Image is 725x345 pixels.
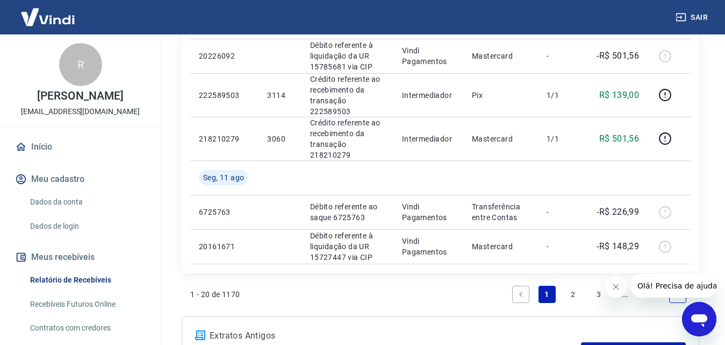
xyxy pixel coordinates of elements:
[190,289,240,300] p: 1 - 20 de 1170
[673,8,712,27] button: Sair
[13,135,148,159] a: Início
[310,230,385,263] p: Débito referente à liquidação da UR 15727447 via CIP
[472,241,529,252] p: Mastercard
[13,167,148,191] button: Meu cadastro
[402,45,455,67] p: Vindi Pagamentos
[203,172,244,183] span: Seg, 11 ago
[599,132,640,145] p: R$ 501,56
[402,201,455,223] p: Vindi Pagamentos
[597,50,639,62] p: -R$ 501,56
[599,89,640,102] p: R$ 139,00
[21,106,140,117] p: [EMAIL_ADDRESS][DOMAIN_NAME]
[13,1,83,33] img: Vindi
[682,302,716,336] iframe: Botão para abrir a janela de mensagens
[210,329,581,342] p: Extratos Antigos
[597,240,639,253] p: -R$ 148,29
[631,274,716,298] iframe: Mensagem da empresa
[310,201,385,223] p: Débito referente ao saque 6725763
[6,8,90,16] span: Olá! Precisa de ajuda?
[26,293,148,315] a: Recebíveis Futuros Online
[310,117,385,160] p: Crédito referente ao recebimento da transação 218210279
[26,191,148,213] a: Dados da conta
[547,51,578,61] p: -
[402,90,455,101] p: Intermediador
[402,236,455,257] p: Vindi Pagamentos
[267,90,292,101] p: 3114
[547,241,578,252] p: -
[402,133,455,144] p: Intermediador
[199,207,250,217] p: 6725763
[26,317,148,339] a: Contratos com credores
[195,330,205,340] img: ícone
[539,286,556,303] a: Page 1 is your current page
[59,43,102,86] div: R
[547,133,578,144] p: 1/1
[199,51,250,61] p: 20226092
[472,51,529,61] p: Mastercard
[199,90,250,101] p: 222589503
[13,245,148,269] button: Meus recebíveis
[310,74,385,117] p: Crédito referente ao recebimento da transação 222589503
[26,215,148,237] a: Dados de login
[37,90,123,102] p: [PERSON_NAME]
[508,281,691,307] ul: Pagination
[564,286,582,303] a: Page 2
[310,40,385,72] p: Débito referente à liquidação da UR 15785681 via CIP
[472,90,529,101] p: Pix
[199,133,250,144] p: 218210279
[547,90,578,101] p: 1/1
[597,206,639,219] p: -R$ 226,99
[26,269,148,291] a: Relatório de Recebíveis
[472,133,529,144] p: Mastercard
[472,201,529,223] p: Transferência entre Contas
[605,276,627,298] iframe: Fechar mensagem
[591,286,608,303] a: Page 3
[547,207,578,217] p: -
[267,133,292,144] p: 3060
[199,241,250,252] p: 20161671
[512,286,529,303] a: Previous page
